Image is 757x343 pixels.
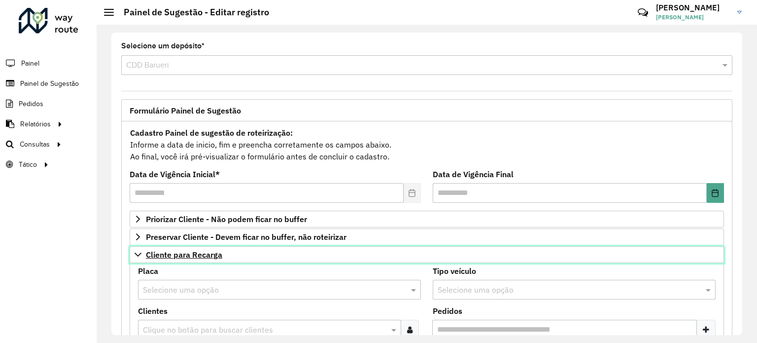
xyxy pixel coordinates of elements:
[19,159,37,170] span: Tático
[130,246,724,263] a: Cliente para Recarga
[146,233,346,241] span: Preservar Cliente - Devem ficar no buffer, não roteirizar
[20,139,50,150] span: Consultas
[146,215,307,223] span: Priorizar Cliente - Não podem ficar no buffer
[130,107,241,114] span: Formulário Painel de Sugestão
[130,126,724,163] div: Informe a data de inicio, fim e preencha corretamente os campos abaixo. Ao final, você irá pré-vi...
[138,265,158,277] label: Placa
[130,128,293,138] strong: Cadastro Painel de sugestão de roteirização:
[707,183,724,203] button: Choose Date
[20,78,79,89] span: Painel de Sugestão
[130,168,220,180] label: Data de Vigência Inicial
[656,13,730,22] span: [PERSON_NAME]
[433,305,462,317] label: Pedidos
[114,7,269,18] h2: Painel de Sugestão - Editar registro
[433,265,476,277] label: Tipo veículo
[632,2,654,23] a: Contato Rápido
[20,119,51,129] span: Relatórios
[130,211,724,228] a: Priorizar Cliente - Não podem ficar no buffer
[21,58,39,69] span: Painel
[121,40,205,52] label: Selecione um depósito
[433,168,514,180] label: Data de Vigência Final
[146,251,222,259] span: Cliente para Recarga
[138,305,168,317] label: Clientes
[19,99,43,109] span: Pedidos
[130,229,724,245] a: Preservar Cliente - Devem ficar no buffer, não roteirizar
[656,3,730,12] h3: [PERSON_NAME]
